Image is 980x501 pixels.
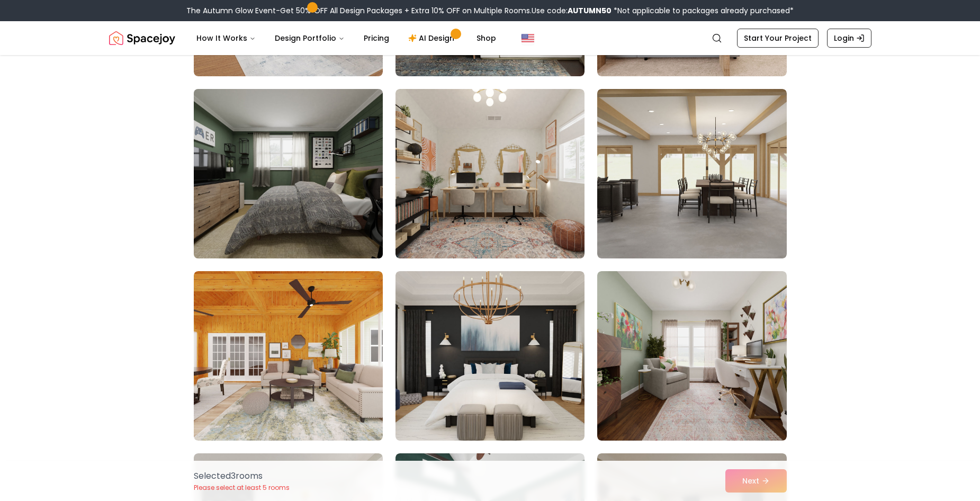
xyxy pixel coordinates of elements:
[194,484,290,492] p: Please select at least 5 rooms
[355,28,398,49] a: Pricing
[522,32,534,44] img: United States
[597,271,786,441] img: Room room-33
[188,28,505,49] nav: Main
[532,5,612,16] span: Use code:
[597,89,786,258] img: Room room-30
[109,21,871,55] nav: Global
[266,28,353,49] button: Design Portfolio
[194,470,290,482] p: Selected 3 room s
[194,271,383,441] img: Room room-31
[468,28,505,49] a: Shop
[400,28,466,49] a: AI Design
[395,89,585,258] img: Room room-29
[827,29,871,48] a: Login
[188,28,264,49] button: How It Works
[568,5,612,16] b: AUTUMN50
[189,85,388,263] img: Room room-28
[186,5,794,16] div: The Autumn Glow Event-Get 50% OFF All Design Packages + Extra 10% OFF on Multiple Rooms.
[109,28,175,49] a: Spacejoy
[109,28,175,49] img: Spacejoy Logo
[395,271,585,441] img: Room room-32
[612,5,794,16] span: *Not applicable to packages already purchased*
[737,29,819,48] a: Start Your Project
